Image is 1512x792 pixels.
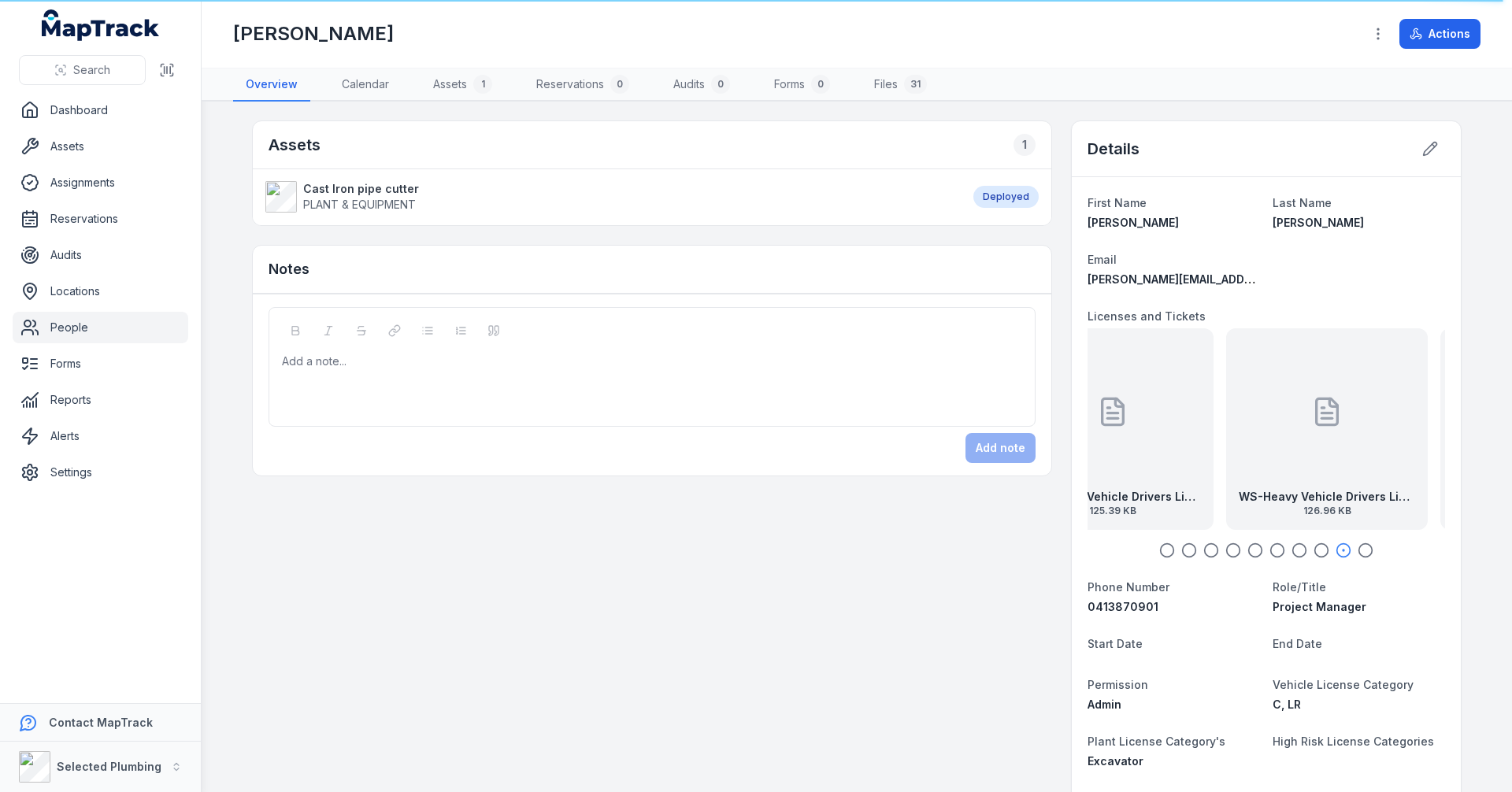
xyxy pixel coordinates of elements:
button: Search [19,55,146,85]
h2: Details [1088,138,1140,160]
span: Phone Number [1088,580,1169,594]
span: C, LR [1273,698,1301,711]
div: 0 [711,75,730,94]
a: Reservations0 [524,68,642,102]
span: 0413870901 [1088,600,1158,613]
span: Permission [1088,678,1148,691]
span: Licenses and Tickets [1088,309,1206,323]
a: Assignments [13,167,188,198]
div: 0 [811,75,830,94]
a: Settings [13,457,188,488]
a: Reports [13,384,188,416]
a: Assets [13,131,188,162]
span: Last Name [1273,196,1332,209]
div: 31 [904,75,927,94]
div: 1 [473,75,492,94]
a: Locations [13,276,188,307]
h2: Assets [269,134,321,156]
span: High Risk License Categories [1273,735,1434,748]
span: [PERSON_NAME] [1273,216,1364,229]
a: Forms0 [762,68,843,102]
span: Role/Title [1273,580,1326,594]
a: Audits [13,239,188,271]
span: Excavator [1088,754,1143,768]
h3: Notes [269,258,309,280]
a: Forms [13,348,188,379]
span: [PERSON_NAME][EMAIL_ADDRESS][DOMAIN_NAME] [1088,272,1369,286]
a: Reservations [13,203,188,235]
a: People [13,312,188,343]
div: 0 [610,75,629,94]
span: Search [73,62,110,78]
strong: Cast Iron pipe cutter [303,181,419,197]
a: Overview [233,68,310,102]
span: End Date [1273,637,1322,650]
strong: Contact MapTrack [49,716,153,729]
span: 125.39 KB [1025,505,1201,517]
h1: [PERSON_NAME] [233,21,394,46]
a: Audits0 [661,68,743,102]
span: Start Date [1088,637,1143,650]
div: Deployed [973,186,1039,208]
a: Dashboard [13,94,188,126]
span: First Name [1088,196,1147,209]
a: MapTrack [42,9,160,41]
span: Admin [1088,698,1121,711]
strong: Selected Plumbing [57,760,161,773]
strong: WS-Heavy Vehicle Drivers License back exp [DATE] [1239,489,1415,505]
a: Alerts [13,420,188,452]
span: 126.96 KB [1239,505,1415,517]
a: Files31 [862,68,939,102]
span: Project Manager [1273,600,1366,613]
span: Plant License Category's [1088,735,1225,748]
span: [PERSON_NAME] [1088,216,1179,229]
span: PLANT & EQUIPMENT [303,198,416,211]
a: Calendar [329,68,402,102]
div: 1 [1014,134,1036,156]
button: Actions [1399,19,1480,49]
span: Email [1088,253,1117,266]
strong: WS-Heavy Vehicle Drivers Liense front exp [DATE] [1025,489,1201,505]
span: Vehicle License Category [1273,678,1414,691]
a: Assets1 [421,68,505,102]
a: Cast Iron pipe cutterPLANT & EQUIPMENT [265,181,958,213]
